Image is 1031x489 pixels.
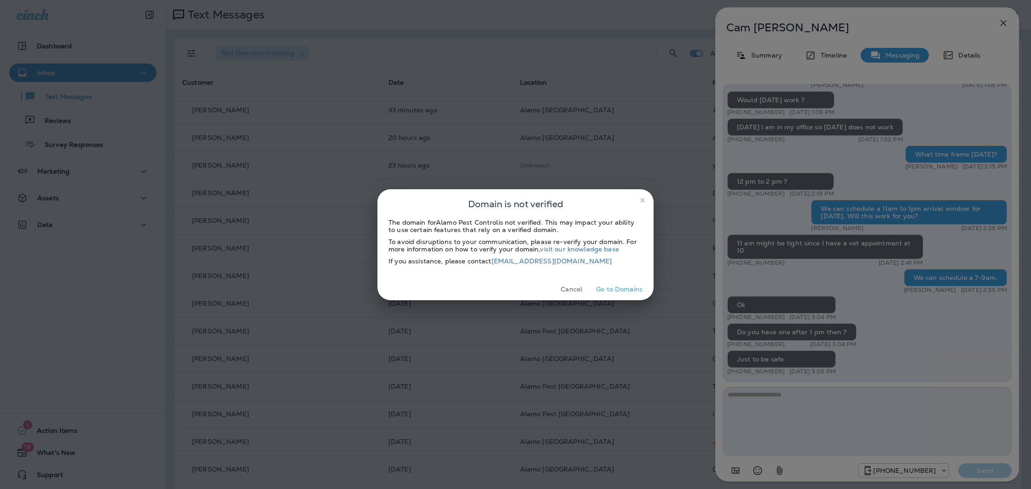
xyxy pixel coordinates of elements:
[492,257,612,265] a: [EMAIL_ADDRESS][DOMAIN_NAME]
[388,219,643,233] div: The domain for Alamo Pest Control is not verified. This may impact your ability to use certain fe...
[635,193,650,208] button: close
[388,257,643,265] div: If you assistance, please contact
[592,282,646,297] button: Go to Domains
[388,238,643,253] div: To avoid disruptions to your communication, please re-verify your domain. For more information on...
[554,282,589,297] button: Cancel
[540,245,619,253] a: visit our knowledge base
[468,197,563,211] span: Domain is not verified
